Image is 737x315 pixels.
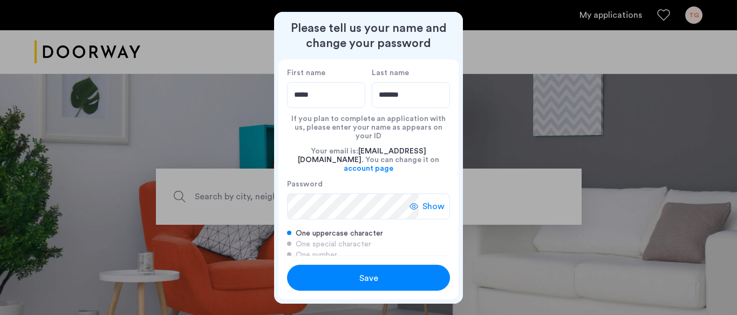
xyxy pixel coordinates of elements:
span: Show [422,200,445,213]
div: One uppercase character [287,228,450,239]
span: Save [359,272,378,285]
a: account page [344,164,393,173]
div: Your email is: . You can change it on [287,140,450,179]
div: One special character [287,239,450,250]
span: [EMAIL_ADDRESS][DOMAIN_NAME] [298,148,426,164]
label: First name [287,68,365,78]
h2: Please tell us your name and change your password [278,21,459,51]
div: If you plan to complete an application with us, please enter your name as appears on your ID [287,108,450,140]
div: One number [287,250,450,260]
button: button [287,265,450,291]
label: Last name [372,68,450,78]
label: Password [287,179,419,189]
